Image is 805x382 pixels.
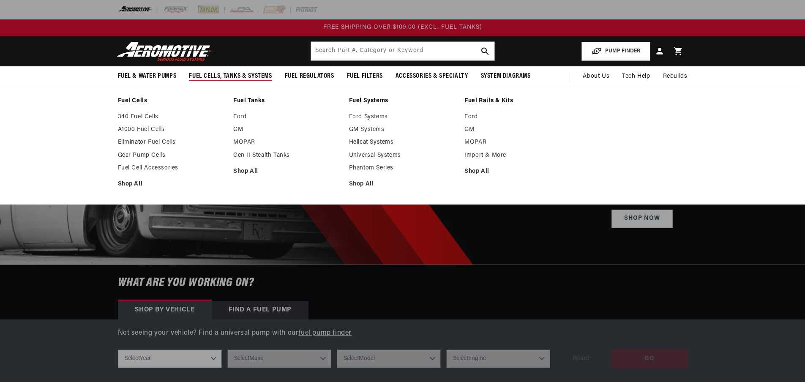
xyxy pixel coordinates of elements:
a: MOPAR [464,139,572,146]
a: Universal Systems [349,152,456,159]
a: Hellcat Systems [349,139,456,146]
span: FREE SHIPPING OVER $109.00 (EXCL. FUEL TANKS) [323,24,482,30]
a: MOPAR [233,139,341,146]
a: GM [464,126,572,134]
a: Shop All [464,168,572,175]
a: GM [233,126,341,134]
a: Eliminator Fuel Cells [118,139,225,146]
input: Search by Part Number, Category or Keyword [311,42,494,60]
a: fuel pump finder [299,330,352,336]
span: System Diagrams [481,72,531,81]
a: 340 Fuel Cells [118,113,225,121]
a: Fuel Cells [118,97,225,105]
button: PUMP FINDER [581,42,650,61]
select: Year [118,349,222,368]
img: Aeromotive [115,41,220,61]
a: Ford [233,113,341,121]
summary: System Diagrams [475,66,537,86]
a: Shop Now [611,210,673,229]
a: Fuel Systems [349,97,456,105]
a: Fuel Tanks [233,97,341,105]
summary: Fuel Regulators [278,66,341,86]
span: About Us [583,73,609,79]
a: Fuel Cell Accessories [118,164,225,172]
a: Ford Systems [349,113,456,121]
p: Not seeing your vehicle? Find a universal pump with our [118,328,688,339]
a: Fuel Rails & Kits [464,97,572,105]
summary: Fuel & Water Pumps [112,66,183,86]
span: Rebuilds [663,72,688,81]
span: Fuel Filters [347,72,383,81]
select: Model [337,349,441,368]
div: Shop by vehicle [118,301,212,319]
span: Fuel Regulators [285,72,334,81]
a: Import & More [464,152,572,159]
select: Engine [446,349,550,368]
summary: Accessories & Specialty [389,66,475,86]
a: Shop All [118,180,225,188]
summary: Tech Help [616,66,656,87]
summary: Rebuilds [657,66,694,87]
summary: Fuel Cells, Tanks & Systems [183,66,278,86]
span: Tech Help [622,72,650,81]
a: GM Systems [349,126,456,134]
a: Gear Pump Cells [118,152,225,159]
a: Shop All [349,180,456,188]
button: search button [476,42,494,60]
a: Shop All [233,168,341,175]
a: A1000 Fuel Cells [118,126,225,134]
h6: What are you working on? [97,265,709,301]
a: Phantom Series [349,164,456,172]
div: Find a Fuel Pump [212,301,309,319]
span: Fuel Cells, Tanks & Systems [189,72,272,81]
select: Make [227,349,331,368]
a: Ford [464,113,572,121]
span: Accessories & Specialty [396,72,468,81]
a: About Us [576,66,616,87]
span: Fuel & Water Pumps [118,72,177,81]
summary: Fuel Filters [341,66,389,86]
a: Gen II Stealth Tanks [233,152,341,159]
